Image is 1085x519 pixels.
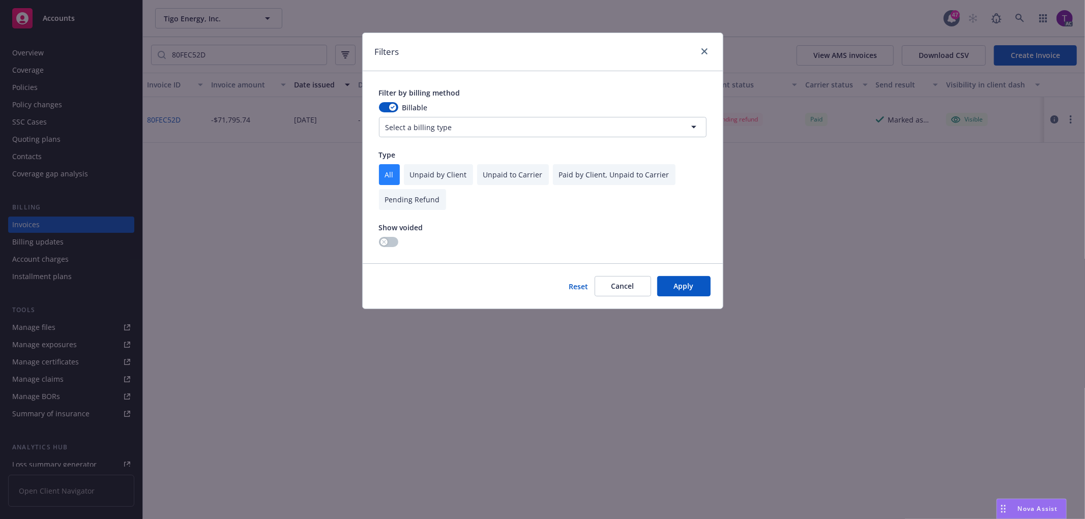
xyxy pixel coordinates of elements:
button: Reset [569,281,589,292]
h1: Filters [375,45,399,58]
span: Type [379,150,396,160]
span: Filter by billing method [379,88,460,98]
button: Nova Assist [996,499,1067,519]
span: Show voided [379,223,423,232]
span: Nova Assist [1018,504,1058,513]
button: Apply [657,276,711,296]
div: Drag to move [997,499,1010,518]
a: close [698,45,711,57]
button: Cancel [595,276,651,296]
div: Billable [379,102,707,113]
